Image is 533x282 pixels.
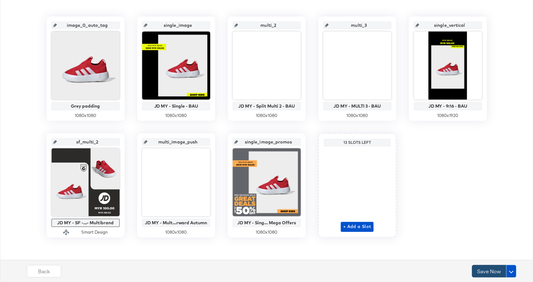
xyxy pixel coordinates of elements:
[325,104,390,109] div: JD MY - MULTI 3 - BAU
[81,229,108,235] div: Smart Design
[234,220,299,225] div: JD MY - Sing... Mega Offers
[323,113,391,119] div: 1080 x 1080
[53,220,118,225] div: JD MY - SF -...- Multibrand
[52,113,120,119] div: 1080 x 1080
[142,229,210,235] div: 1080 x 1080
[53,104,118,109] div: Grey padding
[472,265,506,277] button: Save Now
[414,113,482,119] div: 1080 x 1920
[341,222,374,232] button: + Add a Slot
[142,113,210,119] div: 1080 x 1080
[343,223,371,231] span: + Add a Slot
[234,104,299,109] div: JD MY - Split Multi 2 - BAU
[144,220,209,225] div: JD MY - Mult...rward Autumn
[415,104,480,109] div: JD MY - 9:16 - BAU
[233,229,301,235] div: 1080 x 1080
[233,113,301,119] div: 1080 x 1080
[27,265,61,277] button: Back
[144,104,209,109] div: JD MY - Single - BAU
[325,140,389,145] div: 13 Slots Left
